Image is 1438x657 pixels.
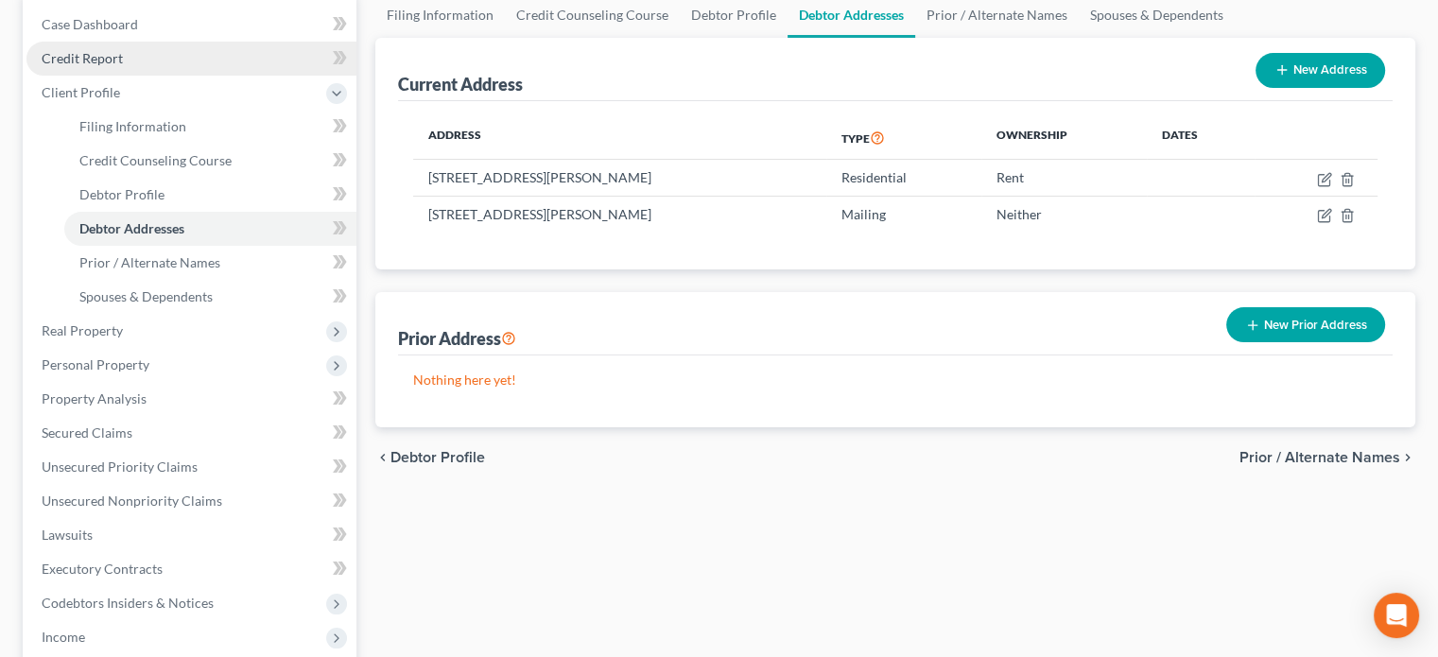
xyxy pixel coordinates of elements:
[826,196,982,232] td: Mailing
[826,116,982,160] th: Type
[1400,450,1415,465] i: chevron_right
[26,42,356,76] a: Credit Report
[413,116,826,160] th: Address
[42,629,85,645] span: Income
[64,144,356,178] a: Credit Counseling Course
[79,254,220,270] span: Prior / Alternate Names
[398,73,523,95] div: Current Address
[981,116,1146,160] th: Ownership
[390,450,485,465] span: Debtor Profile
[79,288,213,304] span: Spouses & Dependents
[64,212,356,246] a: Debtor Addresses
[42,390,147,406] span: Property Analysis
[42,527,93,543] span: Lawsuits
[1239,450,1415,465] button: Prior / Alternate Names chevron_right
[826,160,982,196] td: Residential
[375,450,485,465] button: chevron_left Debtor Profile
[26,518,356,552] a: Lawsuits
[79,118,186,134] span: Filing Information
[42,322,123,338] span: Real Property
[26,450,356,484] a: Unsecured Priority Claims
[1374,593,1419,638] div: Open Intercom Messenger
[42,493,222,509] span: Unsecured Nonpriority Claims
[1256,53,1385,88] button: New Address
[1226,307,1385,342] button: New Prior Address
[981,196,1146,232] td: Neither
[413,196,826,232] td: [STREET_ADDRESS][PERSON_NAME]
[42,595,214,611] span: Codebtors Insiders & Notices
[42,50,123,66] span: Credit Report
[1147,116,1255,160] th: Dates
[64,110,356,144] a: Filing Information
[42,561,163,577] span: Executory Contracts
[375,450,390,465] i: chevron_left
[79,220,184,236] span: Debtor Addresses
[413,371,1377,389] p: Nothing here yet!
[398,327,516,350] div: Prior Address
[79,186,165,202] span: Debtor Profile
[42,84,120,100] span: Client Profile
[413,160,826,196] td: [STREET_ADDRESS][PERSON_NAME]
[1239,450,1400,465] span: Prior / Alternate Names
[26,416,356,450] a: Secured Claims
[981,160,1146,196] td: Rent
[79,152,232,168] span: Credit Counseling Course
[42,16,138,32] span: Case Dashboard
[64,178,356,212] a: Debtor Profile
[26,8,356,42] a: Case Dashboard
[64,246,356,280] a: Prior / Alternate Names
[26,382,356,416] a: Property Analysis
[42,424,132,441] span: Secured Claims
[42,356,149,372] span: Personal Property
[26,552,356,586] a: Executory Contracts
[42,458,198,475] span: Unsecured Priority Claims
[26,484,356,518] a: Unsecured Nonpriority Claims
[64,280,356,314] a: Spouses & Dependents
